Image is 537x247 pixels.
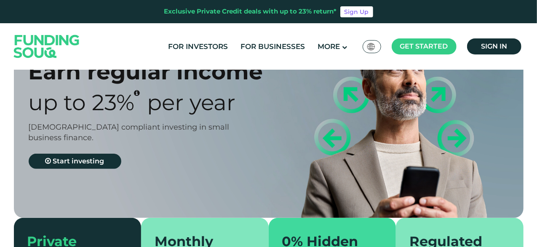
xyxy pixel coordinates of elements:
[29,154,121,169] a: Start investing
[481,42,507,50] span: Sign in
[53,157,104,165] span: Start investing
[340,6,373,17] a: Sign Up
[467,38,521,54] a: Sign in
[29,122,230,142] span: [DEMOGRAPHIC_DATA] compliant investing in small business finance.
[400,42,448,50] span: Get started
[147,89,236,116] span: Per Year
[134,90,140,96] i: 23% IRR (expected) ~ 15% Net yield (expected)
[29,89,135,116] span: Up to 23%
[367,43,375,50] img: SA Flag
[318,42,340,51] span: More
[164,7,337,16] div: Exclusive Private Credit deals with up to 23% return*
[166,40,230,54] a: For Investors
[238,40,307,54] a: For Businesses
[29,58,283,85] div: Earn regular income
[5,25,88,68] img: Logo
